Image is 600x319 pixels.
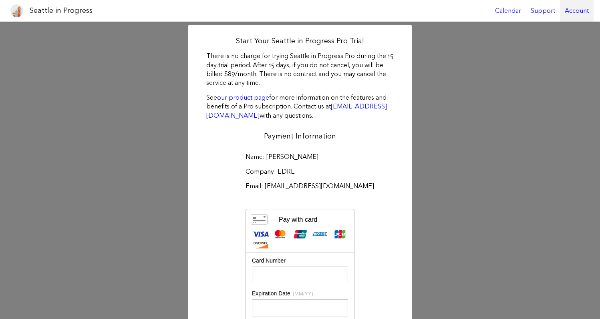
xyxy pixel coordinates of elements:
div: Card Number [252,257,348,265]
a: [EMAIL_ADDRESS][DOMAIN_NAME] [206,102,387,119]
label: Name: [PERSON_NAME] [246,152,354,161]
a: our product page [217,94,269,101]
p: There is no charge for trying Seattle in Progress Pro during the 15 day trial period. After 15 da... [206,52,394,88]
h2: Payment Information [206,131,394,141]
div: Expiration Date [252,290,348,298]
p: See for more information on the features and benefits of a Pro subscription. Contact us at with a... [206,93,394,120]
img: favicon-96x96.png [10,4,23,17]
span: (MM/YY) [293,291,313,297]
div: Pay with card [279,216,317,223]
label: Company: EDRE [246,167,354,176]
iframe: Secure Credit Card Frame - Credit Card Number [256,267,344,284]
iframe: Secure Credit Card Frame - Expiration Date [256,300,344,317]
h1: Seattle in Progress [30,6,93,16]
label: Email: [EMAIL_ADDRESS][DOMAIN_NAME] [246,182,354,191]
h2: Start Your Seattle in Progress Pro Trial [206,36,394,46]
